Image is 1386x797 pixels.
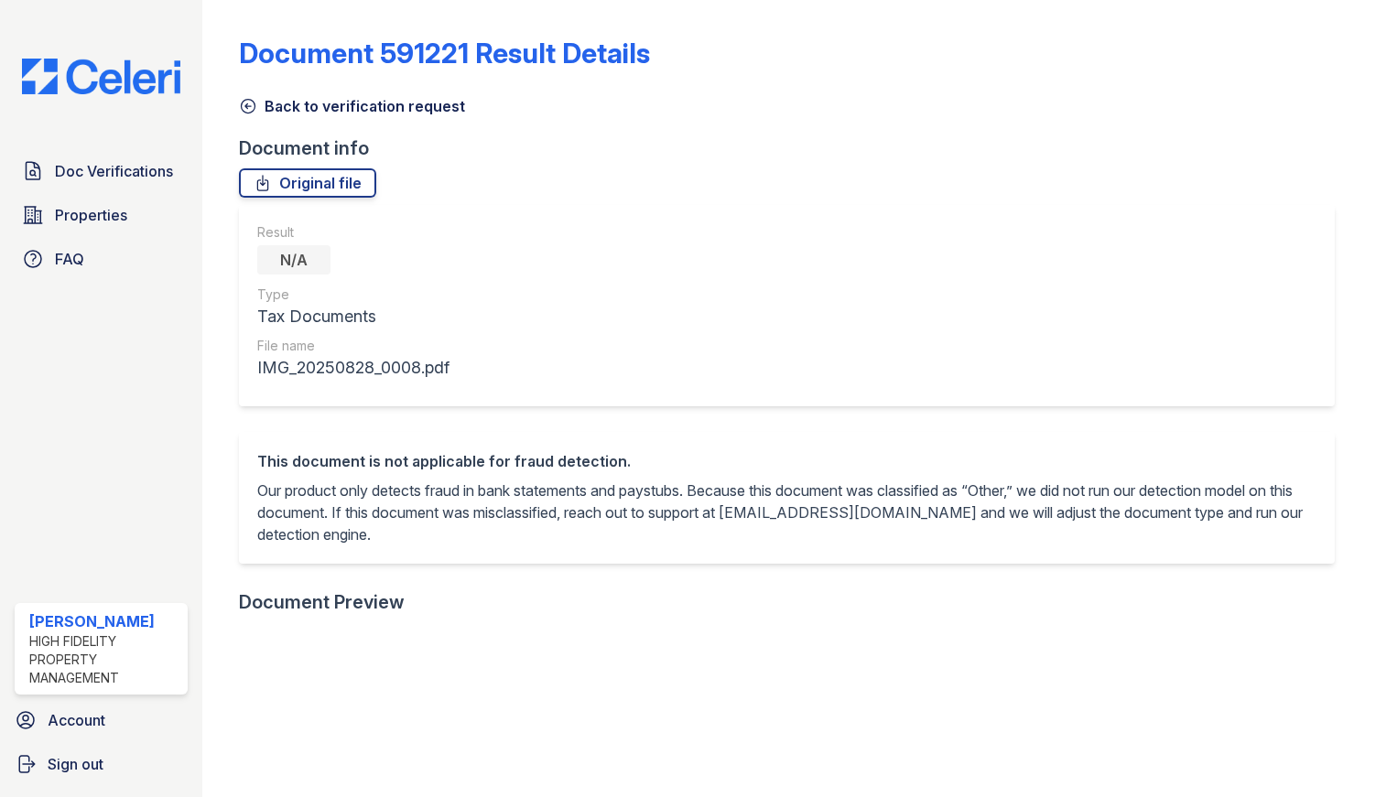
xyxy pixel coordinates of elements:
span: Doc Verifications [55,160,173,182]
a: Original file [239,168,376,198]
div: Document info [239,135,1349,161]
div: Result [257,223,449,242]
a: Account [7,702,195,738]
a: FAQ [15,241,188,277]
div: N/A [257,245,330,275]
a: Back to verification request [239,95,465,117]
span: FAQ [55,248,84,270]
div: Type [257,285,449,304]
div: Document Preview [239,589,405,615]
div: [PERSON_NAME] [29,610,180,632]
div: Tax Documents [257,304,449,329]
a: Sign out [7,746,195,782]
div: High Fidelity Property Management [29,632,180,687]
span: Properties [55,204,127,226]
div: File name [257,337,449,355]
img: CE_Logo_Blue-a8612792a0a2168367f1c8372b55b34899dd931a85d93a1a3d3e32e68fde9ad4.png [7,59,195,94]
div: IMG_20250828_0008.pdf [257,355,449,381]
div: This document is not applicable for fraud detection. [257,450,1316,472]
a: Properties [15,197,188,233]
a: Doc Verifications [15,153,188,189]
span: Account [48,709,105,731]
span: Sign out [48,753,103,775]
p: Our product only detects fraud in bank statements and paystubs. Because this document was classif... [257,479,1316,545]
a: Document 591221 Result Details [239,37,650,70]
